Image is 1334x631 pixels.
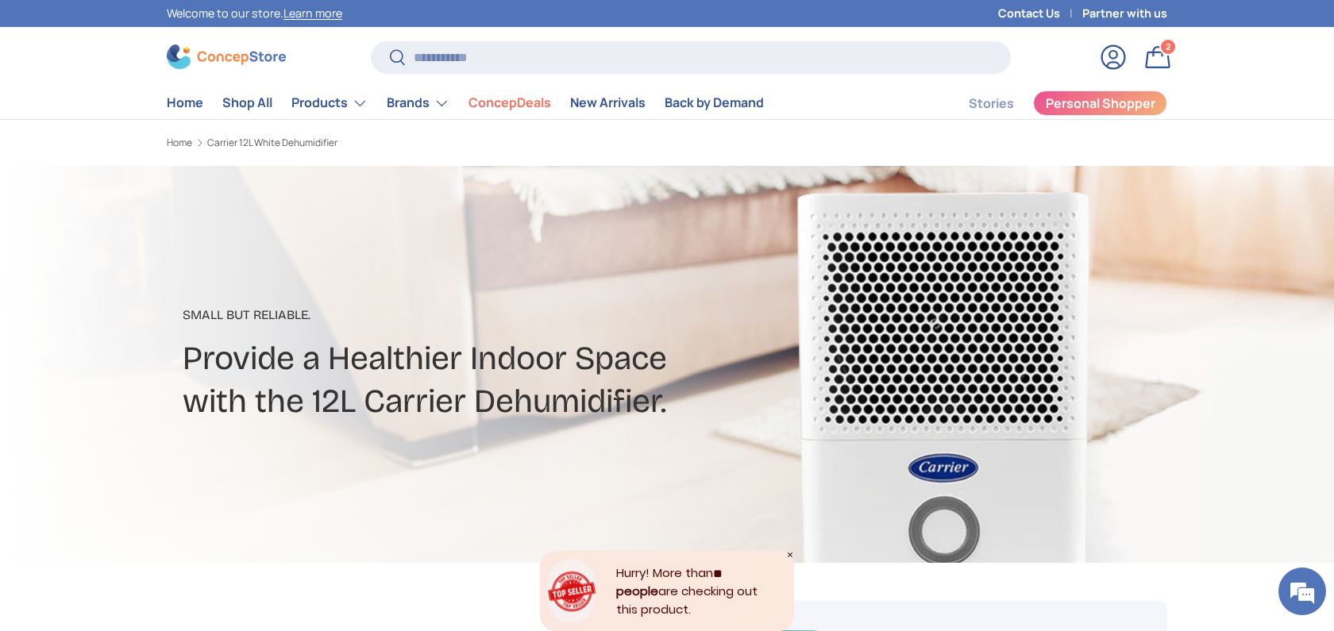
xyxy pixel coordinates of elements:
span: 2 [1166,40,1171,52]
a: ConcepDeals [468,87,551,118]
p: Small But Reliable. [183,306,792,325]
nav: Primary [167,87,764,119]
a: Products [291,87,368,119]
summary: Brands [377,87,459,119]
nav: Secondary [931,87,1167,119]
nav: Breadcrumbs [167,136,697,150]
a: Home [167,87,203,118]
a: Shop All [222,87,272,118]
a: Personal Shopper [1033,90,1167,116]
h2: Provide a Healthier Indoor Space with the 12L Carrier Dehumidifier. [183,337,792,423]
a: Back by Demand [665,87,764,118]
a: Stories [969,88,1014,119]
a: Carrier 12L White Dehumidifier [207,138,337,148]
a: Partner with us [1082,5,1167,22]
a: Learn more [283,6,342,21]
a: Home [167,138,192,148]
a: Contact Us [998,5,1082,22]
p: Welcome to our store. [167,5,342,22]
a: Brands [387,87,449,119]
img: ConcepStore [167,44,286,69]
summary: Products [282,87,377,119]
span: Personal Shopper [1046,97,1155,110]
a: New Arrivals [570,87,646,118]
div: Close [786,551,794,559]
